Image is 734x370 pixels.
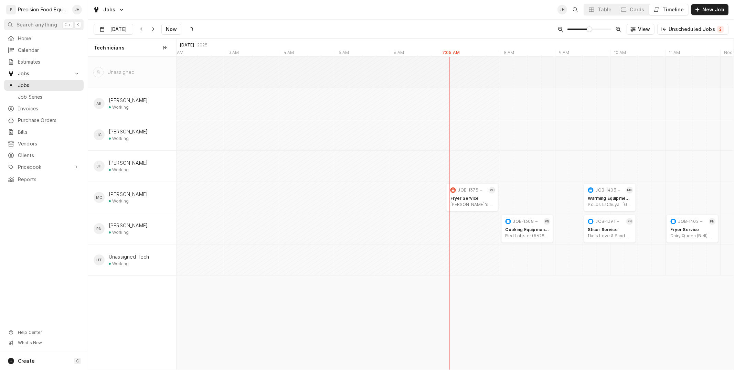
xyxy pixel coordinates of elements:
div: left [88,57,176,370]
div: Mike Caster's Avatar [489,187,496,194]
button: Search anythingCtrlK [4,19,84,30]
span: Reports [18,176,80,183]
div: JC [94,129,105,140]
div: PN [709,218,716,225]
a: Go to Help Center [4,328,84,337]
div: Fryer Service [450,196,494,201]
span: Job Series [18,94,80,100]
div: JOB-1391 [596,219,615,224]
span: Home [18,35,80,42]
div: 8 AM [500,50,518,57]
div: 2 [719,26,723,32]
a: Invoices [4,103,84,114]
a: Calendar [4,45,84,56]
div: Working [112,167,129,173]
div: PN [544,218,551,225]
div: [PERSON_NAME] [109,97,148,104]
div: Precision Food Equipment LLC [18,6,68,13]
div: PN [94,223,105,234]
span: Estimates [18,58,80,65]
span: View [637,26,652,33]
a: Jobs [4,80,84,91]
span: Vendors [18,140,80,147]
span: What's New [18,340,79,346]
span: Jobs [18,70,70,77]
div: 2025 [197,42,208,48]
span: Jobs [18,82,80,89]
div: 10 AM [610,50,630,57]
div: Ike's Love & Sandwiches ( [GEOGRAPHIC_DATA]) | [GEOGRAPHIC_DATA], 85382 [588,233,632,239]
div: 6 AM [390,50,408,57]
span: Now [164,26,178,33]
a: Vendors [4,138,84,149]
div: Warming Equipment Service [588,196,632,201]
a: Estimates [4,56,84,67]
a: Job Series [4,91,84,102]
a: Go to What's New [4,338,84,348]
button: Now [161,24,181,35]
div: Technicians column. SPACE for context menu [88,39,176,57]
div: [PERSON_NAME]'s Farm Grill | [PERSON_NAME], 85296 [450,202,494,207]
span: Help Center [18,330,79,335]
div: [DATE] [180,42,194,48]
div: Working [112,136,129,141]
div: normal [177,57,734,370]
div: Pete Nielson's Avatar [94,223,105,234]
div: AE [94,98,105,109]
div: Pete Nielson's Avatar [709,218,716,225]
div: 9 AM [555,50,573,57]
div: Cooking Equipment Service [506,227,549,232]
a: Home [4,33,84,44]
span: Jobs [103,6,116,13]
div: Jason Hertel's Avatar [557,5,567,14]
div: Pete Nielson's Avatar [626,218,633,225]
div: 4 AM [280,50,298,57]
button: View [627,24,655,35]
div: MC [94,192,105,203]
div: JH [94,161,105,172]
span: Technicians [94,44,125,51]
div: Mike Caster's Avatar [626,187,633,194]
div: UT [94,254,105,265]
div: JH [557,5,567,14]
div: Working [112,198,129,204]
span: Clients [18,152,80,159]
a: Go to Pricebook [4,162,84,173]
div: [PERSON_NAME] [109,160,148,166]
div: Timeline [663,6,684,13]
div: JOB-1402 [678,219,699,224]
div: Jason Hertel's Avatar [94,161,105,172]
div: JOB-1403 [596,187,616,193]
div: Table [598,6,612,13]
span: Ctrl [64,22,72,28]
span: C [76,358,79,364]
a: Bills [4,127,84,138]
span: Search anything [17,21,57,28]
a: Go to Jobs [4,68,84,79]
div: Fryer Service [671,227,714,232]
div: Working [112,261,129,266]
div: JH [72,5,82,14]
div: Working [112,105,129,110]
button: Open search [570,4,581,15]
span: Purchase Orders [18,117,80,124]
div: Mike Caster's Avatar [94,192,105,203]
span: Invoices [18,105,80,112]
button: [DATE] [94,24,133,35]
div: Unassigned [107,69,135,76]
div: P [6,5,16,14]
button: Unscheduled Jobs2 [657,24,728,35]
div: 11 AM [665,50,684,57]
div: Jacob Cardenas's Avatar [94,129,105,140]
div: [PERSON_NAME] [109,128,148,135]
div: Working [112,230,129,235]
a: Purchase Orders [4,115,84,126]
div: JOB-1375 [458,187,478,193]
div: 2 AM [170,50,187,57]
a: Clients [4,150,84,161]
div: Unscheduled Jobs [669,26,724,33]
a: Reports [4,174,84,185]
div: Jason Hertel's Avatar [72,5,82,14]
span: Calendar [18,47,80,54]
div: 3 AM [225,50,243,57]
